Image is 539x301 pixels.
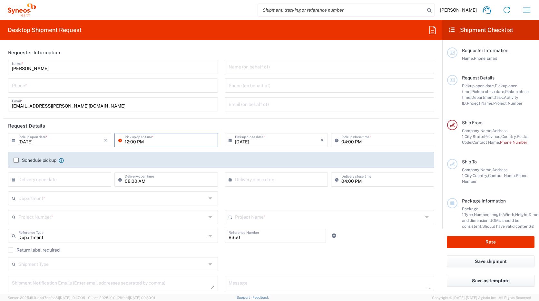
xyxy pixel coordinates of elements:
span: City, [465,134,473,139]
span: State/Province, [473,134,501,139]
span: [DATE] 09:39:01 [129,296,155,300]
i: × [104,135,107,145]
span: Type, [464,212,474,217]
span: Width, [503,212,515,217]
span: Company Name, [462,167,492,172]
span: Client: 2025.19.0-129fbcf [88,296,155,300]
span: City, [465,173,473,178]
span: Email [486,56,497,61]
h2: Desktop Shipment Request [8,26,82,34]
a: Add Reference [329,231,338,240]
h2: Requester Information [8,49,60,56]
span: Height, [515,212,529,217]
span: Country, [473,173,488,178]
input: Shipment, tracking or reference number [258,4,425,16]
span: Country, [501,134,517,139]
h2: Shipment Checklist [448,26,513,34]
span: [PERSON_NAME] [440,7,477,13]
span: Phone Number [500,140,527,145]
a: Feedback [252,296,269,299]
button: Save as template [447,275,534,287]
span: Package 1: [462,206,478,217]
span: Server: 2025.19.0-d447cefac8f [8,296,85,300]
span: Copyright © [DATE]-[DATE] Agistix Inc., All Rights Reserved [432,295,531,301]
button: Save shipment [447,255,534,267]
span: Length, [489,212,503,217]
span: Number, [474,212,489,217]
span: Should have valid content(s) [482,224,534,229]
label: Schedule pickup [14,158,56,163]
span: Pickup close date, [471,89,505,94]
span: Project Name, [467,101,493,106]
span: Request Details [462,75,495,80]
span: Department, [471,95,495,100]
span: Ship From [462,120,483,125]
span: Name, [462,56,474,61]
span: Phone, [474,56,486,61]
span: Pickup open date, [462,83,495,88]
span: Ship To [462,159,477,164]
span: Contact Name, [472,140,500,145]
a: Support [237,296,253,299]
button: Rate [447,236,534,248]
span: Company Name, [462,128,492,133]
i: × [320,135,324,145]
label: Return label required [8,247,60,253]
span: [DATE] 10:47:06 [59,296,85,300]
span: Task, [495,95,504,100]
span: Project Number [493,101,523,106]
h2: Request Details [8,123,45,129]
span: Requester Information [462,48,508,53]
span: Package Information [462,198,506,203]
span: Contact Name, [488,173,516,178]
